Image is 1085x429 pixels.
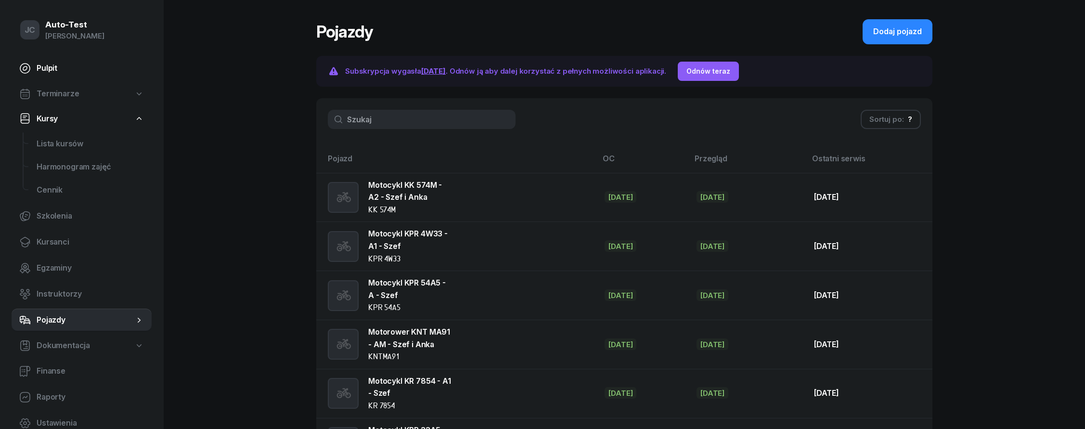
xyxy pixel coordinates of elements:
div: [DATE] [697,338,728,350]
th: Ostatni serwis [806,152,932,173]
span: Lista kursów [37,138,144,150]
a: Motocykl KK 574M - A2 - Szef i Anka [368,180,442,202]
span: Pulpit [37,62,144,75]
div: [DATE] [814,289,925,302]
div: [DATE] [814,338,925,351]
div: [DATE] [605,240,636,252]
span: Finanse [37,365,144,377]
div: Dodaj pojazd [873,26,922,38]
a: Finanse [12,360,152,383]
div: Odnów teraz [686,65,730,77]
button: Sortuj po:? [861,110,921,129]
span: [DATE] [421,66,446,76]
div: [PERSON_NAME] [45,30,104,42]
div: [DATE] [697,289,728,301]
span: Szkolenia [37,210,144,222]
a: Motocykl KR 7854 - A1 - Szef [368,376,451,398]
th: Pojazd [316,152,597,173]
div: [DATE] [814,191,925,204]
div: Auto-Test [45,21,104,29]
h1: Pojazdy [316,23,373,40]
span: Harmonogram zajęć [37,161,144,173]
a: Terminarze [12,83,152,105]
a: Lista kursów [29,132,152,156]
div: [DATE] [814,240,925,253]
div: [DATE] [605,387,636,399]
div: KPR 4W33 [368,253,453,265]
span: Cennik [37,184,144,196]
a: Kursanci [12,231,152,254]
a: Pulpit [12,57,152,80]
div: [DATE] [697,240,728,252]
a: Kursy [12,108,152,130]
div: [DATE] [605,289,636,301]
a: Motocykl KPR 54A5 - A - Szef [368,278,446,300]
a: Subskrypcja wygasła[DATE]. Odnów ją aby dalej korzystać z pełnych możliwości aplikacji.Odnów teraz [316,56,932,87]
a: Motocykl KPR 4W33 - A1 - Szef [368,229,448,251]
a: Egzaminy [12,257,152,280]
div: KNTMA91 [368,351,453,363]
span: Dokumentacja [37,339,90,352]
a: Szkolenia [12,205,152,228]
input: Szukaj [328,110,516,129]
div: KR 7854 [368,400,453,412]
span: Raporty [37,391,144,403]
span: Instruktorzy [37,288,144,300]
a: Pojazdy [12,309,152,332]
button: Odnów teraz [678,62,739,81]
div: [DATE] [697,191,728,203]
div: KPR 54A5 [368,301,453,314]
div: [DATE] [605,338,636,350]
span: Pojazdy [37,314,134,326]
div: [DATE] [814,387,925,400]
button: Dodaj pojazd [863,19,932,44]
a: Harmonogram zajęć [29,156,152,179]
div: [DATE] [605,191,636,203]
div: [DATE] [697,387,728,399]
a: Raporty [12,386,152,409]
a: Dokumentacja [12,335,152,357]
span: Subskrypcja wygasła . Odnów ją aby dalej korzystać z pełnych możliwości aplikacji. [345,66,666,76]
span: JC [25,26,36,34]
div: ? [908,113,912,126]
a: Cennik [29,179,152,202]
a: Motorower KNT MA91 - AM - Szef i Anka [368,327,450,349]
th: Przegląd [689,152,806,173]
span: Egzaminy [37,262,144,274]
span: Kursy [37,113,58,125]
span: Kursanci [37,236,144,248]
th: OC [597,152,689,173]
span: Terminarze [37,88,79,100]
a: Instruktorzy [12,283,152,306]
div: KK 574M [368,204,453,216]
